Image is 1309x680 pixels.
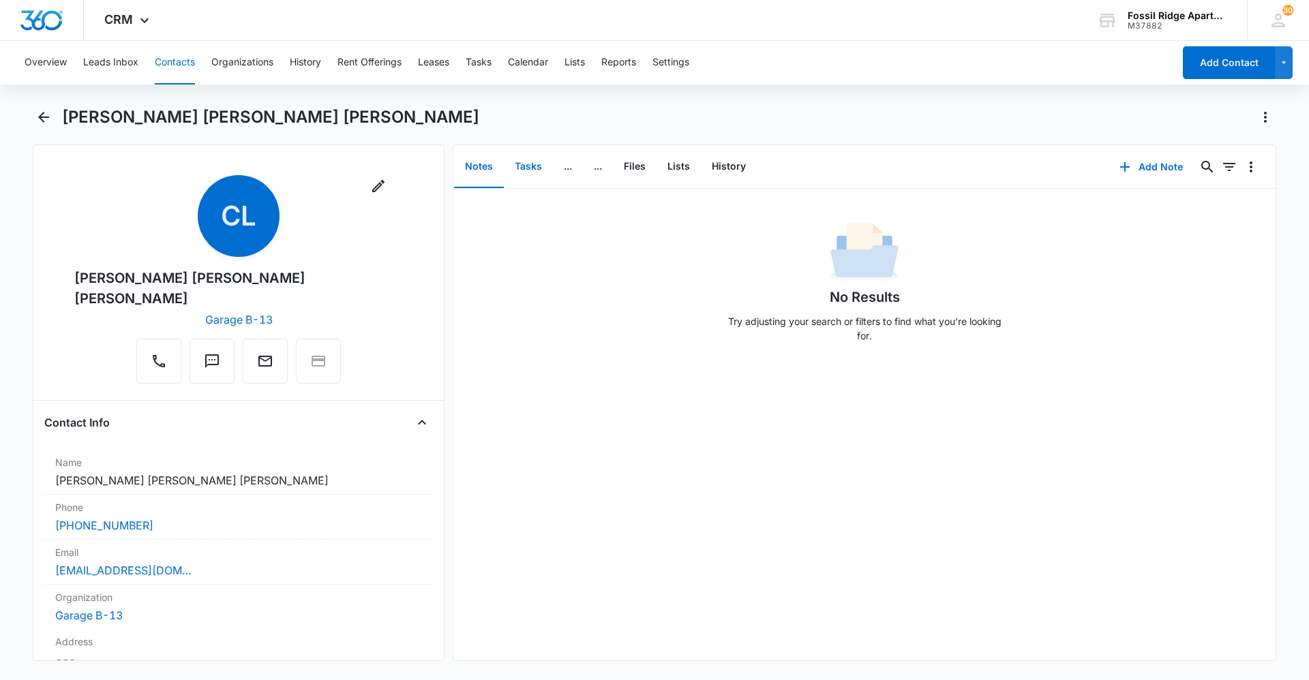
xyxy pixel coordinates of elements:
button: Settings [652,41,689,84]
p: Try adjusting your search or filters to find what you’re looking for. [721,314,1008,343]
div: [PERSON_NAME] [PERSON_NAME] [PERSON_NAME] [74,268,403,309]
button: Close [411,412,433,433]
span: CL [198,175,280,257]
button: History [701,146,757,188]
a: Email [243,360,288,371]
label: Address [55,634,422,649]
button: Contacts [155,41,195,84]
a: Garage B-13 [55,608,123,622]
button: Leases [418,41,449,84]
span: 30 [1282,5,1293,16]
button: Text [190,339,235,384]
img: No Data [830,219,899,287]
button: Search... [1197,156,1218,178]
button: Actions [1254,106,1276,128]
div: account id [1128,21,1227,31]
button: Lists [565,41,585,84]
label: Phone [55,500,422,514]
button: Leads Inbox [83,41,138,84]
h4: Contact Info [44,414,110,431]
button: Lists [657,146,701,188]
button: Overflow Menu [1240,156,1262,178]
button: Notes [454,146,504,188]
div: OrganizationGarage B-13 [44,585,433,629]
dd: --- [55,651,422,668]
button: Tasks [466,41,492,84]
button: Call [136,339,181,384]
button: Calendar [508,41,548,84]
button: Rent Offerings [337,41,402,84]
div: Name[PERSON_NAME] [PERSON_NAME] [PERSON_NAME] [44,450,433,495]
button: ... [553,146,583,188]
a: [PHONE_NUMBER] [55,517,153,534]
h1: [PERSON_NAME] [PERSON_NAME] [PERSON_NAME] [62,107,479,127]
button: Organizations [211,41,273,84]
dd: [PERSON_NAME] [PERSON_NAME] [PERSON_NAME] [55,472,422,489]
label: Email [55,545,422,559]
div: notifications count [1282,5,1293,16]
div: Phone[PHONE_NUMBER] [44,495,433,540]
button: Email [243,339,288,384]
label: Name [55,455,422,469]
a: Text [190,360,235,371]
button: Add Contact [1183,46,1275,79]
label: Organization [55,590,422,604]
button: ... [583,146,613,188]
div: Email[EMAIL_ADDRESS][DOMAIN_NAME] [44,540,433,585]
button: Tasks [504,146,553,188]
button: Files [613,146,657,188]
h1: No Results [830,287,900,307]
button: History [290,41,321,84]
div: account name [1128,10,1227,21]
button: Overview [25,41,67,84]
a: [EMAIL_ADDRESS][DOMAIN_NAME] [55,562,192,578]
button: Back [33,106,54,128]
a: Garage B-13 [205,313,273,326]
div: Address--- [44,629,433,674]
a: Call [136,360,181,371]
span: CRM [104,12,133,27]
button: Add Note [1106,151,1197,183]
button: Filters [1218,156,1240,178]
button: Reports [601,41,636,84]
